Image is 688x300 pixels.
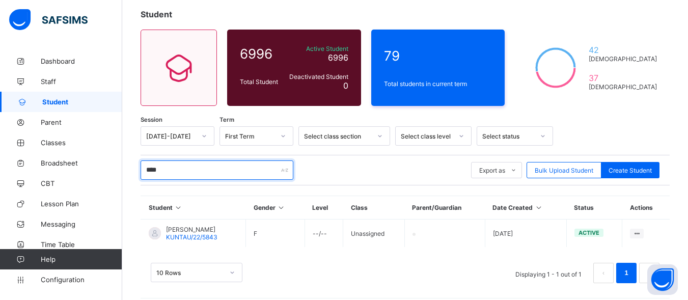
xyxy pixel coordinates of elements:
[41,159,122,167] span: Broadsheet
[246,220,305,248] td: F
[639,263,659,283] li: 下一页
[305,220,343,248] td: --/--
[41,276,122,284] span: Configuration
[41,179,122,187] span: CBT
[304,132,371,140] div: Select class section
[166,233,217,241] span: KUNTAU/22/5843
[166,226,217,233] span: [PERSON_NAME]
[593,263,614,283] li: 上一页
[609,167,652,174] span: Create Student
[485,220,566,248] td: [DATE]
[219,116,234,123] span: Term
[225,132,274,140] div: First Term
[343,220,405,248] td: Unassigned
[237,75,285,88] div: Total Student
[622,196,670,220] th: Actions
[146,132,196,140] div: [DATE]-[DATE]
[41,240,122,249] span: Time Table
[401,132,453,140] div: Select class level
[305,196,343,220] th: Level
[277,204,286,211] i: Sort in Ascending Order
[616,263,637,283] li: 1
[384,80,492,88] span: Total students in current term
[287,45,348,52] span: Active Student
[287,73,348,80] span: Deactivated Student
[41,57,122,65] span: Dashboard
[41,255,122,263] span: Help
[479,167,505,174] span: Export as
[589,73,657,83] span: 37
[589,45,657,55] span: 42
[41,200,122,208] span: Lesson Plan
[482,132,534,140] div: Select status
[566,196,622,220] th: Status
[593,263,614,283] button: prev page
[41,77,122,86] span: Staff
[508,263,589,283] li: Displaying 1 - 1 out of 1
[534,204,543,211] i: Sort in Ascending Order
[343,196,405,220] th: Class
[579,229,599,236] span: active
[647,264,678,295] button: Open asap
[41,118,122,126] span: Parent
[174,204,183,211] i: Sort in Ascending Order
[41,220,122,228] span: Messaging
[328,52,348,63] span: 6996
[141,116,162,123] span: Session
[535,167,593,174] span: Bulk Upload Student
[384,48,492,64] span: 79
[141,196,246,220] th: Student
[141,9,172,19] span: Student
[589,55,657,63] span: [DEMOGRAPHIC_DATA]
[404,196,485,220] th: Parent/Guardian
[639,263,659,283] button: next page
[621,266,631,280] a: 1
[41,139,122,147] span: Classes
[156,269,224,277] div: 10 Rows
[42,98,122,106] span: Student
[246,196,305,220] th: Gender
[589,83,657,91] span: [DEMOGRAPHIC_DATA]
[343,80,348,91] span: 0
[9,9,88,31] img: safsims
[240,46,282,62] span: 6996
[485,196,566,220] th: Date Created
